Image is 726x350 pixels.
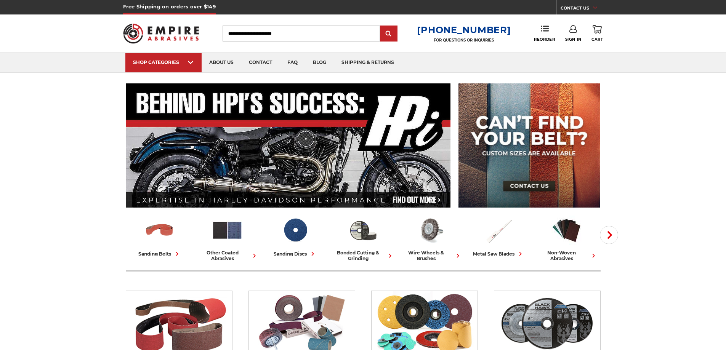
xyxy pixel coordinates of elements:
a: [PHONE_NUMBER] [417,24,511,35]
img: Sanding Discs [279,214,311,246]
a: CONTACT US [561,4,603,14]
div: sanding discs [274,250,317,258]
button: Next [600,226,618,244]
div: other coated abrasives [197,250,258,261]
div: non-woven abrasives [536,250,598,261]
a: contact [241,53,280,72]
a: blog [305,53,334,72]
div: wire wheels & brushes [400,250,462,261]
img: Banner for an interview featuring Horsepower Inc who makes Harley performance upgrades featured o... [126,83,451,208]
div: bonded cutting & grinding [332,250,394,261]
a: Reorder [534,25,555,42]
a: sanding belts [129,214,191,258]
span: Cart [591,37,603,42]
img: Bonded Cutting & Grinding [347,214,379,246]
img: Non-woven Abrasives [551,214,582,246]
img: Metal Saw Blades [483,214,514,246]
img: Empire Abrasives [123,19,199,48]
a: metal saw blades [468,214,530,258]
a: shipping & returns [334,53,402,72]
input: Submit [381,26,396,42]
a: faq [280,53,305,72]
p: FOR QUESTIONS OR INQUIRIES [417,38,511,43]
a: sanding discs [264,214,326,258]
span: Sign In [565,37,582,42]
div: sanding belts [138,250,181,258]
img: promo banner for custom belts. [458,83,600,208]
a: bonded cutting & grinding [332,214,394,261]
a: wire wheels & brushes [400,214,462,261]
img: Sanding Belts [144,214,175,246]
a: about us [202,53,241,72]
img: Other Coated Abrasives [212,214,243,246]
div: metal saw blades [473,250,524,258]
div: SHOP CATEGORIES [133,59,194,65]
a: other coated abrasives [197,214,258,261]
span: Reorder [534,37,555,42]
a: Cart [591,25,603,42]
img: Wire Wheels & Brushes [415,214,447,246]
a: non-woven abrasives [536,214,598,261]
